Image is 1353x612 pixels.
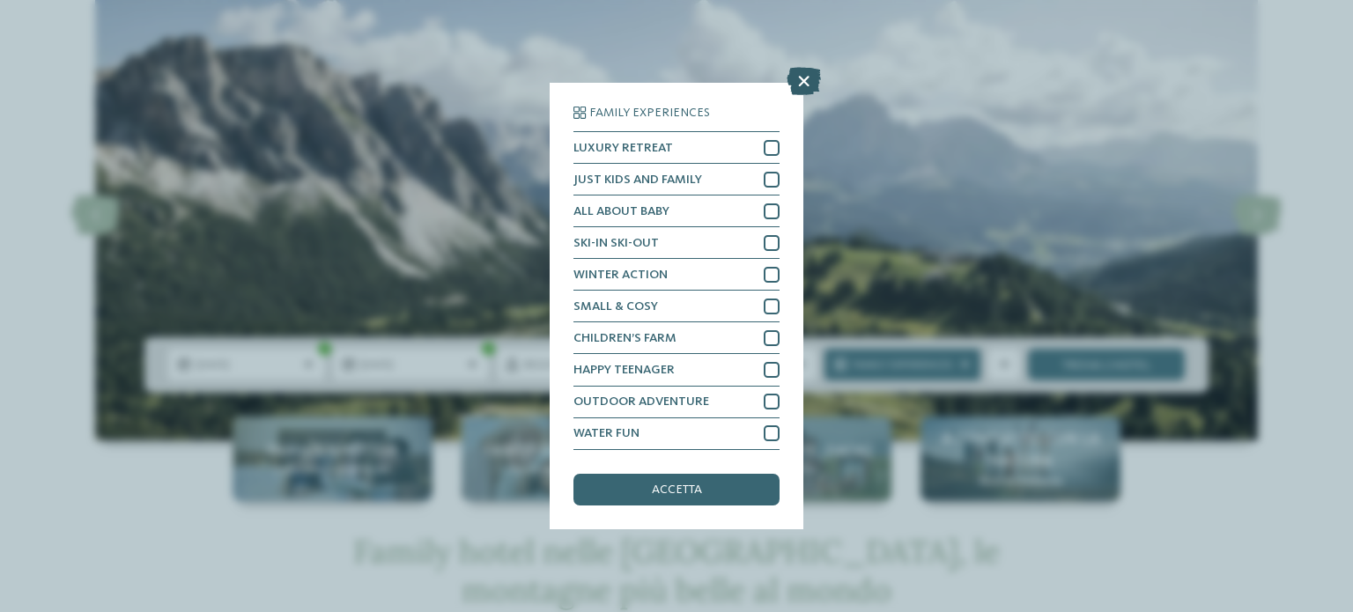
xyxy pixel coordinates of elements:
span: Family Experiences [589,107,710,119]
span: accetta [652,483,702,496]
span: JUST KIDS AND FAMILY [573,173,702,186]
span: SMALL & COSY [573,300,658,313]
span: CHILDREN’S FARM [573,332,676,344]
span: LUXURY RETREAT [573,142,673,154]
span: HAPPY TEENAGER [573,364,675,376]
span: WINTER ACTION [573,269,668,281]
span: SKI-IN SKI-OUT [573,237,659,249]
span: WATER FUN [573,427,640,439]
span: ALL ABOUT BABY [573,205,669,218]
span: OUTDOOR ADVENTURE [573,395,709,408]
